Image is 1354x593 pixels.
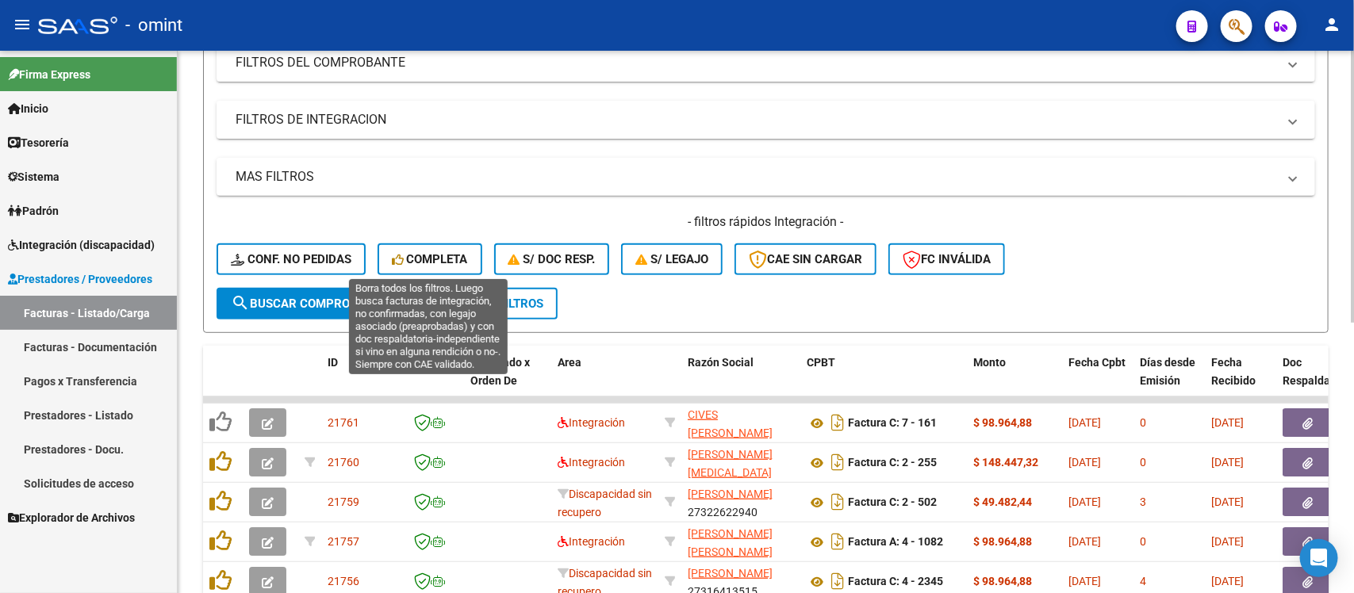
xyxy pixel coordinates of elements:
i: Descargar documento [827,529,848,554]
strong: Factura C: 2 - 255 [848,457,937,469]
strong: Factura C: 4 - 2345 [848,576,943,588]
span: FC Inválida [903,252,991,266]
span: ID [328,356,338,369]
span: - omint [125,8,182,43]
span: [PERSON_NAME] [688,488,773,500]
div: 27268776627 [688,406,794,439]
span: [DATE] [1068,456,1101,469]
span: CPBT [807,356,835,369]
span: Conf. no pedidas [231,252,351,266]
span: Integración [558,416,625,429]
i: Descargar documento [827,489,848,515]
div: Open Intercom Messenger [1300,539,1338,577]
strong: Factura C: 2 - 502 [848,496,937,509]
button: Buscar Comprobante [217,288,402,319]
i: Descargar documento [827,410,848,435]
span: 21759 [328,495,359,508]
span: [PERSON_NAME] [688,567,773,580]
span: [DATE] [1068,575,1101,587]
button: FC Inválida [888,243,1005,275]
span: Prestadores / Proveedores [8,270,152,288]
span: [DATE] [1211,535,1244,548]
mat-expansion-panel-header: FILTROS DEL COMPROBANTE [217,44,1315,82]
mat-panel-title: FILTROS DE INTEGRACION [236,111,1277,128]
span: S/ Doc Resp. [508,252,596,266]
span: [DATE] [1211,575,1244,587]
span: CIVES [PERSON_NAME] [688,408,773,439]
strong: Factura C: 7 - 161 [848,417,937,430]
span: Sistema [8,168,59,186]
strong: Factura A: 4 - 1082 [848,536,943,549]
button: CAE SIN CARGAR [735,243,876,275]
span: Fecha Cpbt [1068,356,1126,369]
datatable-header-cell: Fecha Recibido [1205,346,1276,415]
strong: $ 49.482,44 [973,495,1032,508]
mat-icon: search [231,293,250,312]
span: CAE [407,356,428,369]
mat-panel-title: FILTROS DEL COMPROBANTE [236,54,1277,71]
span: Razón Social [688,356,754,369]
div: 27237324043 [688,525,794,558]
span: Tesorería [8,134,69,151]
span: Monto [973,356,1006,369]
button: Conf. no pedidas [217,243,366,275]
mat-icon: menu [13,15,32,34]
span: [DATE] [1211,416,1244,429]
span: Discapacidad sin recupero [558,488,652,518]
h4: - filtros rápidos Integración - [217,213,1315,231]
datatable-header-cell: ID [321,346,401,415]
span: Borrar Filtros [429,296,543,311]
span: [DATE] [1068,495,1101,508]
datatable-header-cell: CAE [401,346,464,415]
div: 27322622940 [688,485,794,518]
button: Completa [378,243,482,275]
span: Explorador de Archivos [8,509,135,526]
span: 3 [1140,495,1146,508]
mat-panel-title: MAS FILTROS [236,168,1277,186]
i: Descargar documento [827,450,848,475]
button: S/ Doc Resp. [494,243,610,275]
span: [DATE] [1068,416,1101,429]
span: Integración [558,535,625,548]
span: Fecha Recibido [1211,356,1256,387]
span: Inicio [8,100,48,117]
span: [PERSON_NAME] [MEDICAL_DATA][PERSON_NAME] [688,448,773,497]
span: Días desde Emisión [1140,356,1195,387]
mat-icon: delete [429,293,448,312]
span: Completa [392,252,468,266]
strong: $ 98.964,88 [973,416,1032,429]
datatable-header-cell: CPBT [800,346,967,415]
button: Borrar Filtros [415,288,558,319]
span: 0 [1140,535,1146,548]
mat-icon: person [1322,15,1341,34]
mat-expansion-panel-header: MAS FILTROS [217,158,1315,196]
span: S/ legajo [635,252,708,266]
span: 21760 [328,456,359,469]
strong: $ 148.447,32 [973,456,1038,469]
datatable-header-cell: Fecha Cpbt [1062,346,1133,415]
span: Buscar Comprobante [231,296,388,311]
span: Doc Respaldatoria [1283,356,1354,387]
span: [DATE] [1068,535,1101,548]
button: S/ legajo [621,243,723,275]
strong: $ 98.964,88 [973,575,1032,587]
span: Firma Express [8,66,90,83]
span: 0 [1140,416,1146,429]
span: Facturado x Orden De [470,356,530,387]
span: [PERSON_NAME] [PERSON_NAME] [688,527,773,558]
datatable-header-cell: Monto [967,346,1062,415]
span: Area [558,356,581,369]
span: Padrón [8,202,59,220]
span: 21761 [328,416,359,429]
span: [DATE] [1211,456,1244,469]
span: 0 [1140,456,1146,469]
span: CAE SIN CARGAR [749,252,862,266]
span: [DATE] [1211,495,1244,508]
strong: $ 98.964,88 [973,535,1032,548]
div: 27292165205 [688,446,794,479]
span: Integración [558,456,625,469]
span: Integración (discapacidad) [8,236,155,254]
span: 4 [1140,575,1146,587]
datatable-header-cell: Facturado x Orden De [464,346,551,415]
datatable-header-cell: Razón Social [681,346,800,415]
